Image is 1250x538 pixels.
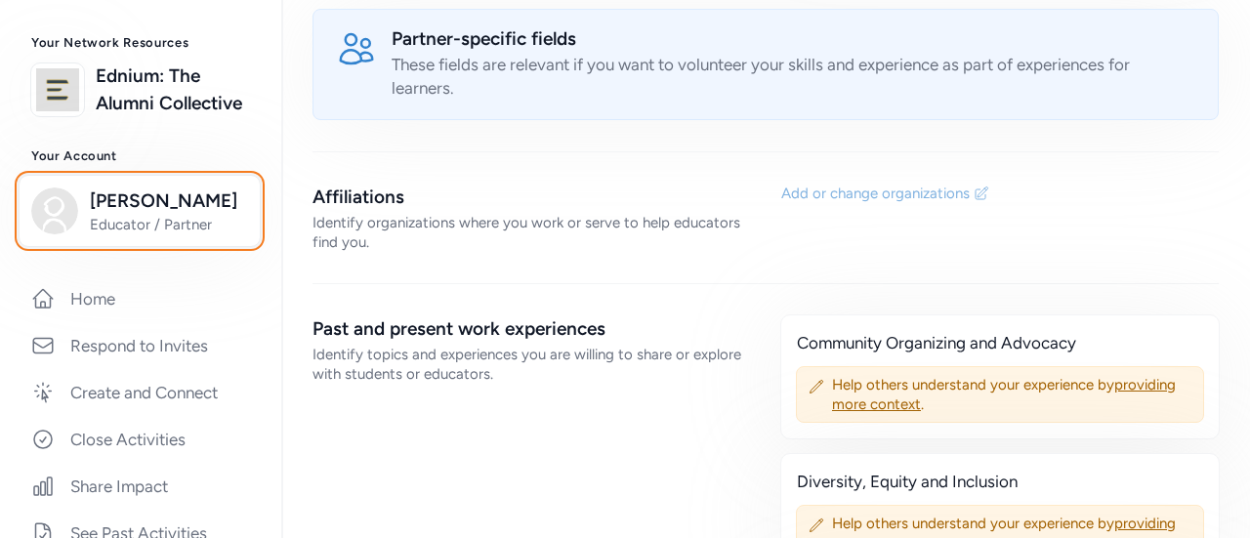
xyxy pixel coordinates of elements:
a: Close Activities [16,418,266,461]
div: Community Organizing and Advocacy [797,331,1203,354]
span: [PERSON_NAME] [90,187,248,215]
span: Help others understand your experience by . [832,375,1191,414]
a: Share Impact [16,465,266,508]
div: These fields are relevant if you want to volunteer your skills and experience as part of experien... [392,53,1194,100]
a: Home [16,277,266,320]
a: Respond to Invites [16,324,266,367]
img: logo [36,68,79,111]
div: Affiliations [312,184,750,211]
div: Past and present work experiences [312,315,750,343]
a: Ednium: The Alumni Collective [96,62,250,117]
a: Create and Connect [16,371,266,414]
button: [PERSON_NAME]Educator / Partner [19,175,261,247]
div: Diversity, Equity and Inclusion [797,470,1203,493]
div: Partner-specific fields [392,25,1194,53]
div: Add or change organizations [781,184,970,203]
div: Identify organizations where you work or serve to help educators find you. [312,213,750,252]
div: Identify topics and experiences you are willing to share or explore with students or educators. [312,345,750,384]
span: Educator / Partner [90,215,248,234]
h3: Your Account [31,148,250,164]
h3: Your Network Resources [31,35,250,51]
